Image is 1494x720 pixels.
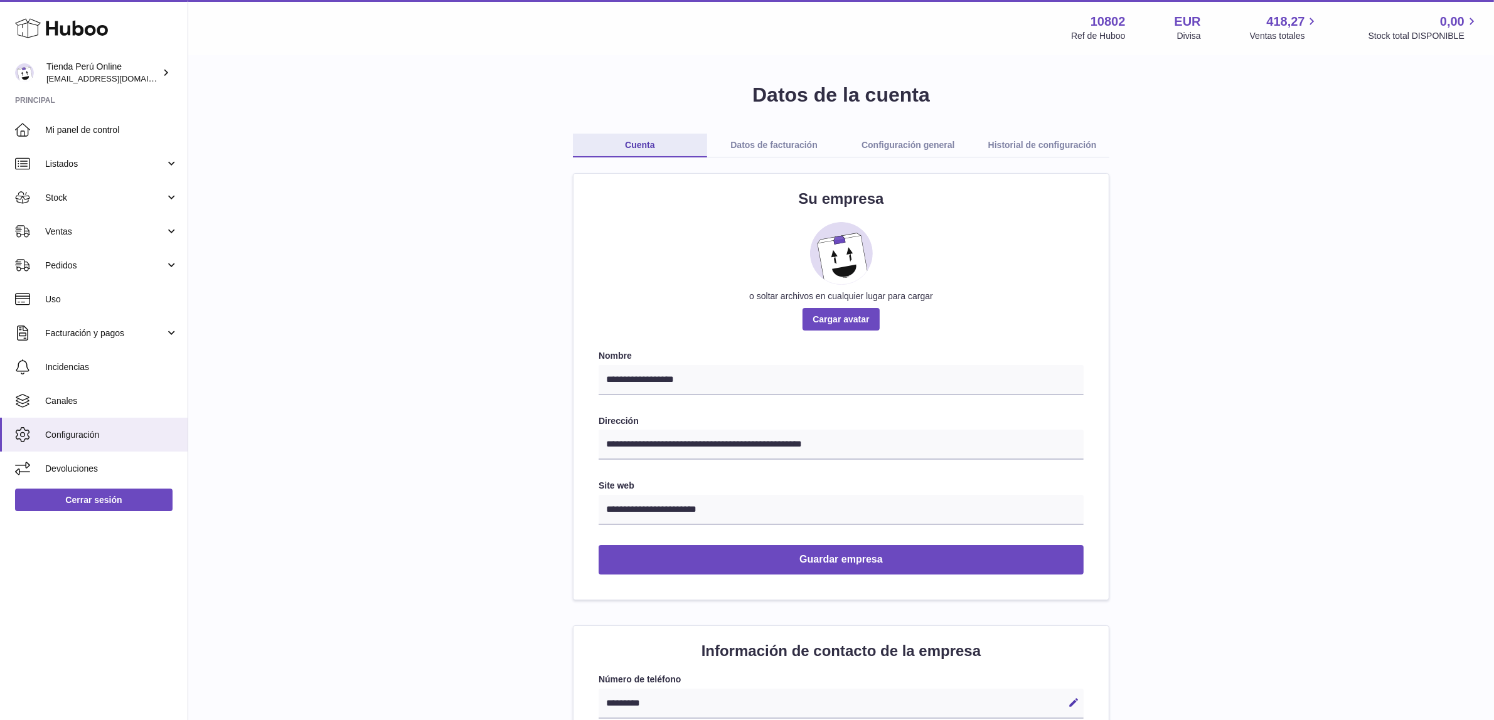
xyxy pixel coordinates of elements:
[45,158,165,170] span: Listados
[45,260,165,272] span: Pedidos
[45,294,178,305] span: Uso
[46,73,184,83] span: [EMAIL_ADDRESS][DOMAIN_NAME]
[1071,30,1125,42] div: Ref de Huboo
[599,290,1084,302] div: o soltar archivos en cualquier lugar para cargar
[810,222,873,285] img: placeholder_image.svg
[15,489,173,511] a: Cerrar sesión
[45,361,178,373] span: Incidencias
[1369,13,1479,42] a: 0,00 Stock total DISPONIBLE
[45,226,165,238] span: Ventas
[599,189,1084,209] h2: Su empresa
[803,308,879,331] span: Cargar avatar
[15,63,34,82] img: internalAdmin-10802@internal.huboo.com
[573,134,707,157] a: Cuenta
[45,429,178,441] span: Configuración
[45,327,165,339] span: Facturación y pagos
[208,82,1474,109] h1: Datos de la cuenta
[45,395,178,407] span: Canales
[45,463,178,475] span: Devoluciones
[1250,30,1320,42] span: Ventas totales
[45,192,165,204] span: Stock
[599,641,1084,661] h2: Información de contacto de la empresa
[46,61,159,85] div: Tienda Perú Online
[45,124,178,136] span: Mi panel de control
[707,134,841,157] a: Datos de facturación
[599,674,1084,686] label: Número de teléfono
[1250,13,1320,42] a: 418,27 Ventas totales
[1091,13,1126,30] strong: 10802
[1267,13,1305,30] span: 418,27
[841,134,976,157] a: Configuración general
[599,415,1084,427] label: Dirección
[1440,13,1465,30] span: 0,00
[1369,30,1479,42] span: Stock total DISPONIBLE
[1175,13,1201,30] strong: EUR
[599,545,1084,574] button: Guardar empresa
[1177,30,1201,42] div: Divisa
[599,350,1084,362] label: Nombre
[975,134,1109,157] a: Historial de configuración
[599,480,1084,492] label: Site web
